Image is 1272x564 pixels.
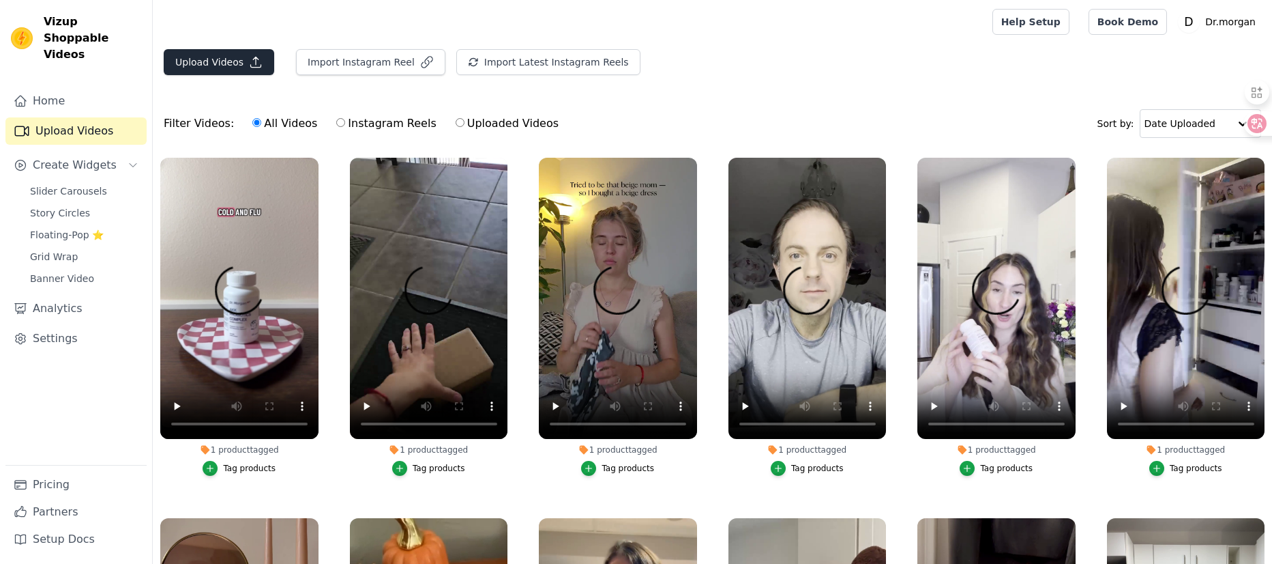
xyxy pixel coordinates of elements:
a: Partners [5,498,147,526]
div: Tag products [602,463,654,474]
a: Help Setup [992,9,1069,35]
span: Grid Wrap [30,250,78,264]
a: Upload Videos [5,117,147,145]
div: 1 product tagged [917,445,1076,455]
div: Tag products [413,463,465,474]
input: All Videos [252,118,261,127]
text: D [1185,15,1194,29]
button: Tag products [581,461,654,476]
div: Filter Videos: [164,108,566,139]
div: 1 product tagged [728,445,887,455]
img: Vizup [11,27,33,49]
a: Settings [5,325,147,352]
div: Tag products [980,463,1033,474]
button: Tag products [1149,461,1222,476]
button: Tag products [960,461,1033,476]
p: Dr.morgan [1200,10,1261,34]
button: Create Widgets [5,152,147,179]
button: Upload Videos [164,49,274,75]
div: Tag products [791,463,844,474]
a: Setup Docs [5,526,147,553]
input: Uploaded Videos [456,118,464,127]
label: Uploaded Videos [455,115,559,132]
a: Floating-Pop ⭐ [22,225,147,244]
button: Tag products [203,461,276,476]
div: Tag products [223,463,276,474]
a: Analytics [5,295,147,322]
a: Banner Video [22,269,147,288]
a: Story Circles [22,203,147,223]
div: 1 product tagged [350,445,508,455]
div: 1 product tagged [160,445,319,455]
button: D Dr.morgan [1178,10,1261,34]
button: Import Instagram Reel [296,49,445,75]
a: Pricing [5,471,147,498]
span: Vizup Shoppable Videos [44,14,141,63]
button: Tag products [771,461,844,476]
span: Slider Carousels [30,184,107,198]
span: Story Circles [30,206,90,220]
label: Instagram Reels [336,115,437,132]
input: Instagram Reels [336,118,345,127]
div: 1 product tagged [1107,445,1265,455]
a: Slider Carousels [22,182,147,201]
button: Tag products [392,461,465,476]
span: Banner Video [30,272,94,285]
label: All Videos [252,115,318,132]
button: Import Latest Instagram Reels [456,49,640,75]
div: 1 product tagged [539,445,697,455]
span: Create Widgets [33,157,117,173]
span: Floating-Pop ⭐ [30,228,104,242]
a: Grid Wrap [22,247,147,266]
div: Sort by: [1097,109,1262,138]
div: Tag products [1170,463,1222,474]
a: Book Demo [1089,9,1167,35]
a: Home [5,87,147,115]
